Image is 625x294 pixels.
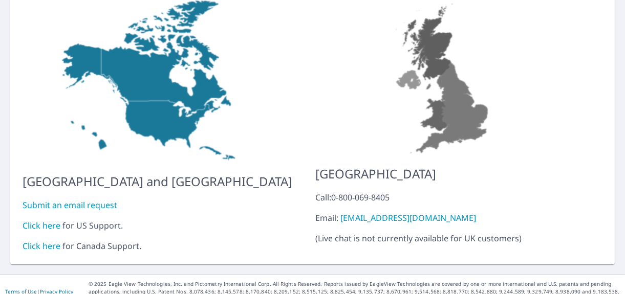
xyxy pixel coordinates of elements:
div: for Canada Support. [23,240,292,252]
a: Submit an email request [23,199,117,211]
div: for US Support. [23,219,292,232]
a: Click here [23,220,60,231]
a: Click here [23,240,60,252]
p: [GEOGRAPHIC_DATA] [315,165,573,183]
a: [EMAIL_ADDRESS][DOMAIN_NAME] [340,212,476,223]
p: ( Live chat is not currently available for UK customers ) [315,191,573,244]
p: [GEOGRAPHIC_DATA] and [GEOGRAPHIC_DATA] [23,172,292,191]
div: Call: 0-800-069-8405 [315,191,573,203]
div: Email: [315,212,573,224]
